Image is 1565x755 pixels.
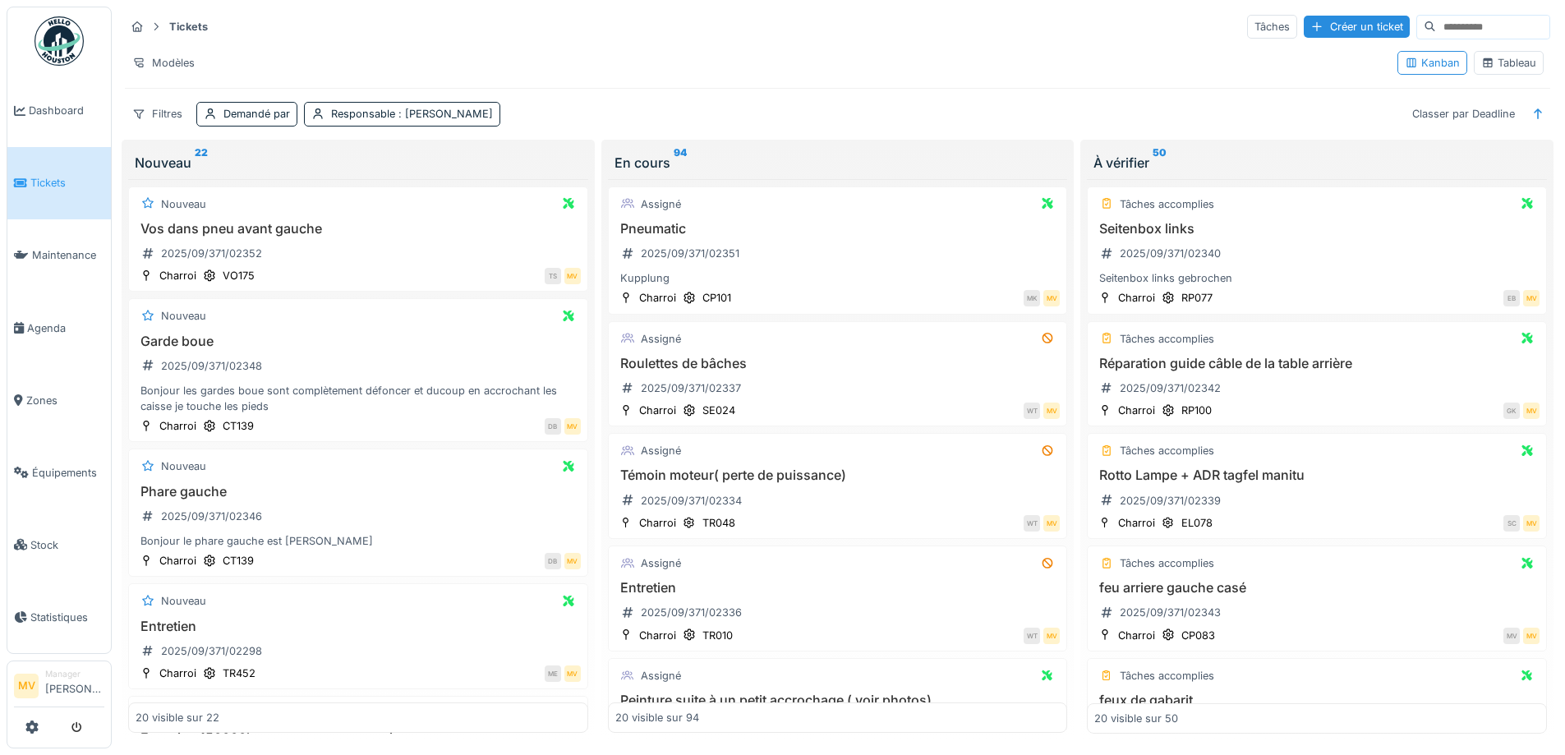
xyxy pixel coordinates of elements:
div: CP083 [1181,628,1215,643]
div: WT [1024,515,1040,532]
div: MV [1043,290,1060,306]
span: Agenda [27,320,104,336]
span: Statistiques [30,610,104,625]
div: Manager [45,668,104,680]
div: Charroi [1118,515,1155,531]
li: [PERSON_NAME] [45,668,104,703]
div: Assigné [641,668,681,684]
div: TR048 [702,515,735,531]
span: : [PERSON_NAME] [395,108,493,120]
div: CT139 [223,418,254,434]
div: MV [564,553,581,569]
div: GK [1503,403,1520,419]
div: RP100 [1181,403,1212,418]
div: Charroi [639,403,676,418]
div: Charroi [159,665,196,681]
div: 2025/09/371/02334 [641,493,742,509]
div: Charroi [159,268,196,283]
div: MV [1523,403,1540,419]
div: 2025/09/371/02337 [641,380,741,396]
div: MV [1043,628,1060,644]
div: Modèles [125,51,202,75]
div: 2025/09/371/02346 [161,509,262,524]
h3: Entretien [615,580,1061,596]
div: Demandé par [223,106,290,122]
a: Tickets [7,147,111,219]
div: CP101 [702,290,731,306]
h3: Rotto Lampe + ADR tagfel manitu [1094,467,1540,483]
div: MV [1523,290,1540,306]
div: CT139 [223,553,254,569]
div: DB [545,553,561,569]
div: MV [1043,403,1060,419]
div: EL078 [1181,515,1213,531]
a: Agenda [7,292,111,364]
div: Charroi [159,418,196,434]
a: Dashboard [7,75,111,147]
div: MV [564,418,581,435]
div: EB [1503,290,1520,306]
h3: Roulettes de bâches [615,356,1061,371]
div: Assigné [641,331,681,347]
div: MV [1503,628,1520,644]
div: Charroi [1118,403,1155,418]
div: 20 visible sur 50 [1094,710,1178,725]
span: Tickets [30,175,104,191]
h3: Garde boue [136,334,581,349]
li: MV [14,674,39,698]
div: Tableau [1481,55,1536,71]
h3: feux de gabarit [1094,693,1540,708]
h3: feu arriere gauche casé [1094,580,1540,596]
sup: 22 [195,153,208,173]
div: 20 visible sur 94 [615,710,699,725]
div: Tâches accomplies [1120,555,1214,571]
h3: Vos dans pneu avant gauche [136,221,581,237]
div: Kupplung [615,270,1061,286]
div: ME [545,665,561,682]
div: VO175 [223,268,255,283]
h3: Entretien [136,619,581,634]
div: Nouveau [161,308,206,324]
div: Charroi [639,290,676,306]
sup: 94 [674,153,687,173]
div: Nouveau [161,458,206,474]
div: 2025/09/371/02343 [1120,605,1221,620]
div: MK [1024,290,1040,306]
div: MV [1523,628,1540,644]
strong: Tickets [163,19,214,35]
div: Bonjour les gardes boue sont complètement défoncer et ducoup en accrochant les caisse je touche l... [136,383,581,414]
div: Assigné [641,555,681,571]
div: Tâches accomplies [1120,331,1214,347]
div: Charroi [159,553,196,569]
div: Créer un ticket [1304,16,1410,38]
div: RP077 [1181,290,1213,306]
div: DB [545,418,561,435]
div: 2025/09/371/02339 [1120,493,1221,509]
a: Stock [7,509,111,581]
div: Kanban [1405,55,1460,71]
a: Maintenance [7,219,111,292]
div: Tâches accomplies [1120,443,1214,458]
div: 2025/09/371/02298 [161,643,262,659]
span: Équipements [32,465,104,481]
span: Dashboard [29,103,104,118]
div: Nouveau [161,593,206,609]
div: WT [1024,403,1040,419]
div: Tâches accomplies [1120,196,1214,212]
div: Filtres [125,102,190,126]
div: 2025/09/371/02336 [641,605,742,620]
div: Charroi [1118,290,1155,306]
div: Tâches [1247,15,1297,39]
div: MV [564,268,581,284]
div: 2025/09/371/02352 [161,246,262,261]
div: Charroi [639,628,676,643]
div: Tâches accomplies [1120,668,1214,684]
div: TR010 [702,628,733,643]
div: 2025/09/371/02340 [1120,246,1221,261]
div: 2025/09/371/02342 [1120,380,1221,396]
div: 2025/09/371/02351 [641,246,739,261]
div: En cours [614,153,1061,173]
span: Zones [26,393,104,408]
div: TR452 [223,665,255,681]
div: Responsable [331,106,493,122]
